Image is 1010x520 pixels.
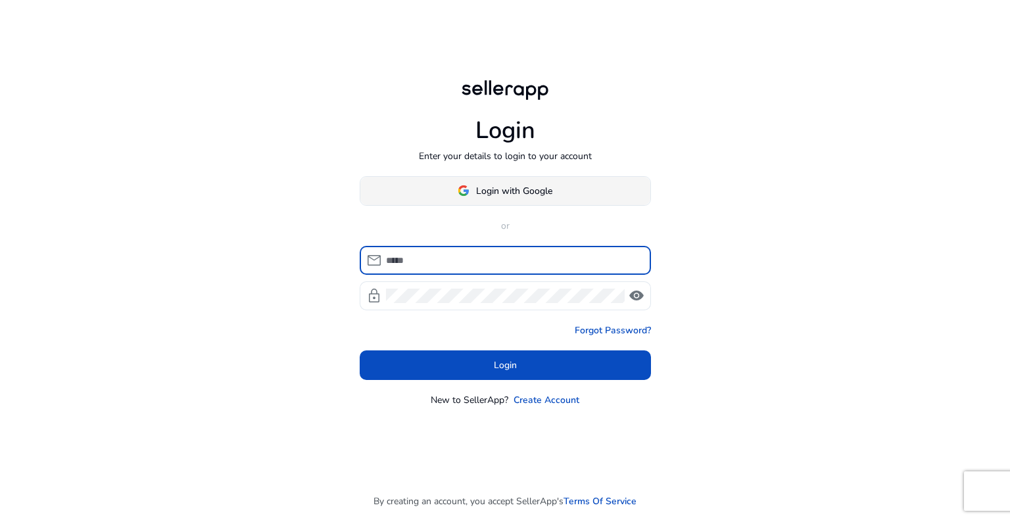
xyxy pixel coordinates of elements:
p: New to SellerApp? [431,393,508,407]
span: Login with Google [476,184,552,198]
span: Login [494,358,517,372]
p: or [360,219,651,233]
img: google-logo.svg [458,185,469,197]
a: Forgot Password? [575,323,651,337]
button: Login [360,350,651,380]
span: mail [366,252,382,268]
span: visibility [629,288,644,304]
h1: Login [475,116,535,145]
a: Create Account [514,393,579,407]
span: lock [366,288,382,304]
a: Terms Of Service [564,494,637,508]
button: Login with Google [360,176,651,206]
p: Enter your details to login to your account [419,149,592,163]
